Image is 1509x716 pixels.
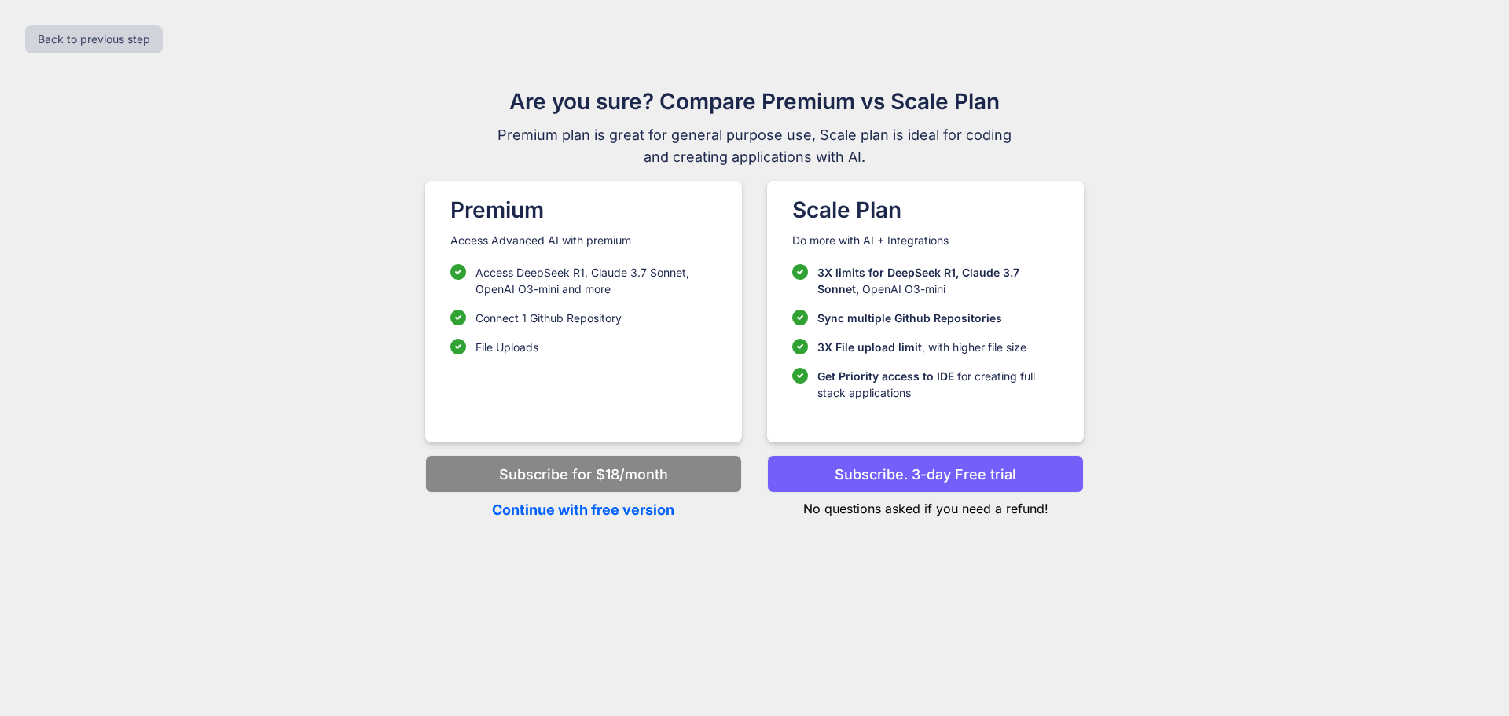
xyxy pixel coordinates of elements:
[817,368,1059,401] p: for creating full stack applications
[767,493,1084,518] p: No questions asked if you need a refund!
[450,193,717,226] h1: Premium
[792,264,808,280] img: checklist
[817,266,1019,296] span: 3X limits for DeepSeek R1, Claude 3.7 Sonnet,
[792,310,808,325] img: checklist
[475,339,538,355] p: File Uploads
[817,264,1059,297] p: OpenAI O3-mini
[817,340,922,354] span: 3X File upload limit
[450,264,466,280] img: checklist
[490,85,1019,118] h1: Are you sure? Compare Premium vs Scale Plan
[450,339,466,354] img: checklist
[475,310,622,326] p: Connect 1 Github Repository
[475,264,717,297] p: Access DeepSeek R1, Claude 3.7 Sonnet, OpenAI O3-mini and more
[450,310,466,325] img: checklist
[835,464,1016,485] p: Subscribe. 3-day Free trial
[490,124,1019,168] span: Premium plan is great for general purpose use, Scale plan is ideal for coding and creating applic...
[425,499,742,520] p: Continue with free version
[450,233,717,248] p: Access Advanced AI with premium
[792,233,1059,248] p: Do more with AI + Integrations
[499,464,668,485] p: Subscribe for $18/month
[792,368,808,384] img: checklist
[767,455,1084,493] button: Subscribe. 3-day Free trial
[425,455,742,493] button: Subscribe for $18/month
[792,193,1059,226] h1: Scale Plan
[817,339,1026,355] p: , with higher file size
[25,25,163,53] button: Back to previous step
[817,310,1002,326] p: Sync multiple Github Repositories
[817,369,954,383] span: Get Priority access to IDE
[792,339,808,354] img: checklist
